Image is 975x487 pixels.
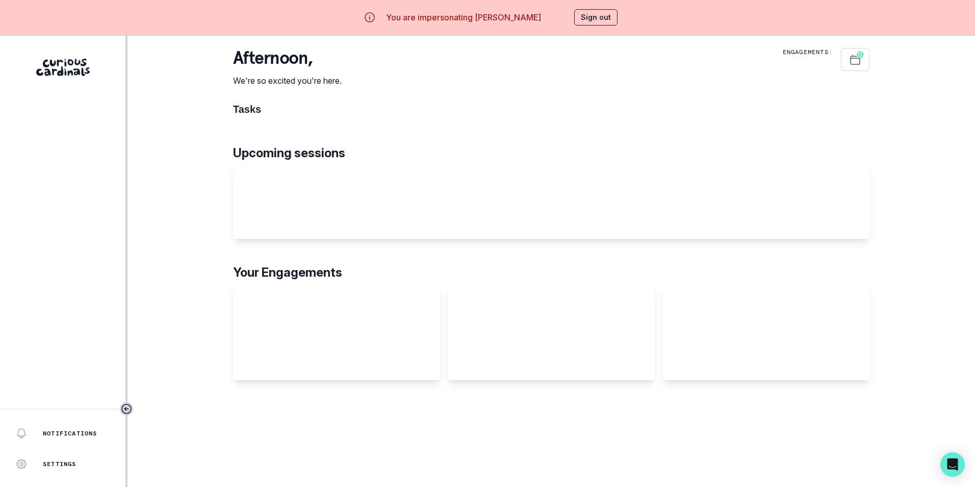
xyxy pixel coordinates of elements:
p: We're so excited you're here. [233,75,342,87]
div: Open Intercom Messenger [940,452,965,477]
p: afternoon , [233,48,342,68]
button: Schedule Sessions [841,48,869,71]
p: Upcoming sessions [233,144,869,162]
p: Engagements: [783,48,833,56]
button: Toggle sidebar [120,402,133,416]
p: Settings [43,460,76,468]
p: Your Engagements [233,263,869,282]
p: Notifications [43,429,97,437]
p: You are impersonating [PERSON_NAME] [386,11,541,23]
h1: Tasks [233,103,869,115]
img: Curious Cardinals Logo [36,59,90,76]
button: Sign out [574,9,618,26]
